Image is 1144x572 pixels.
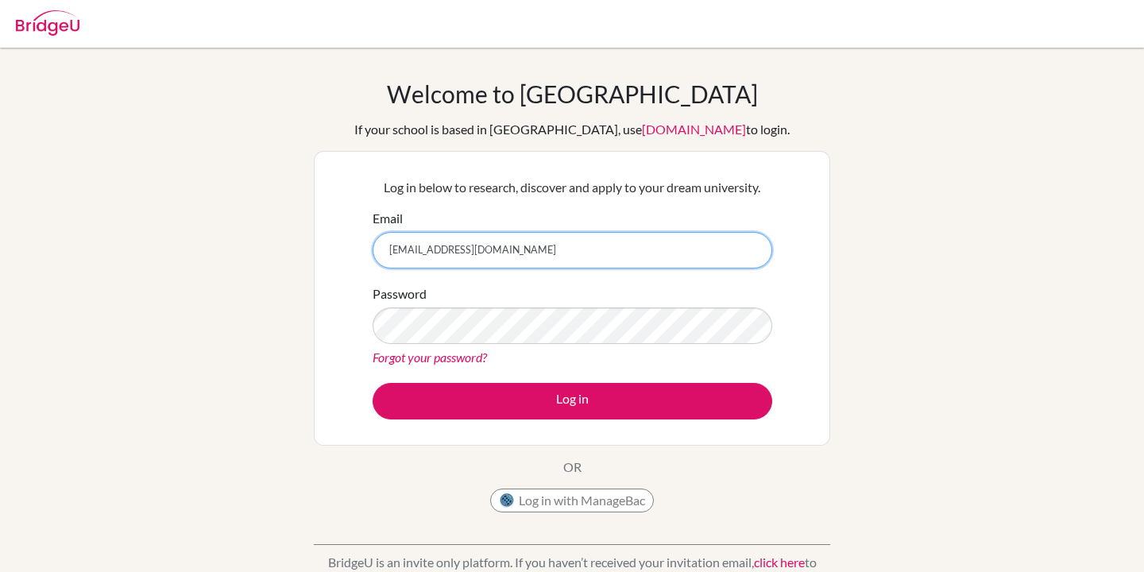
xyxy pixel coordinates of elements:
h1: Welcome to [GEOGRAPHIC_DATA] [387,79,758,108]
label: Password [373,284,427,303]
a: [DOMAIN_NAME] [642,122,746,137]
a: click here [754,555,805,570]
div: If your school is based in [GEOGRAPHIC_DATA], use to login. [354,120,790,139]
button: Log in with ManageBac [490,489,654,512]
label: Email [373,209,403,228]
p: Log in below to research, discover and apply to your dream university. [373,178,772,197]
button: Log in [373,383,772,419]
a: Forgot your password? [373,350,487,365]
p: OR [563,458,582,477]
img: Bridge-U [16,10,79,36]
